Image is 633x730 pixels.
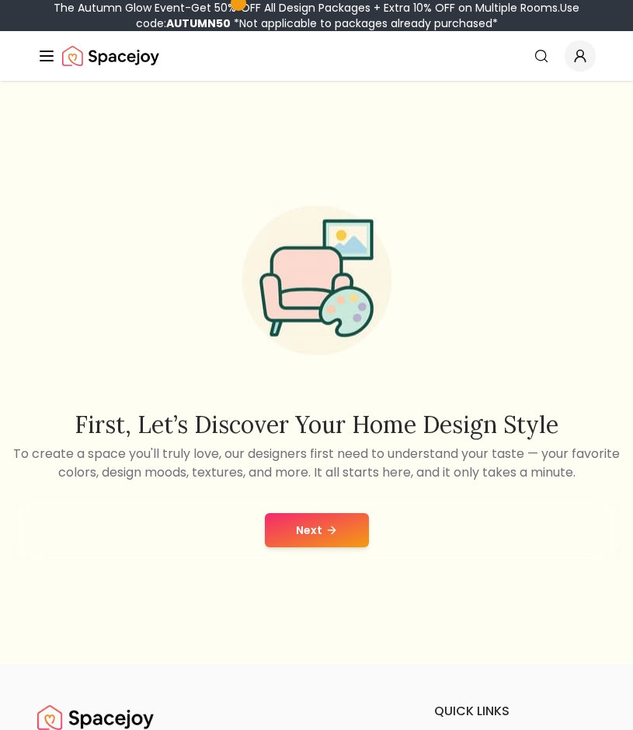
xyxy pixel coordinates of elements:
b: AUTUMN50 [166,16,231,31]
h2: First, let’s discover your home design style [12,410,621,438]
h6: quick links [434,702,596,721]
a: Spacejoy [62,40,159,72]
nav: Global [37,31,596,81]
img: Spacejoy Logo [62,40,159,72]
button: Next [265,513,369,547]
p: To create a space you'll truly love, our designers first need to understand your taste — your fav... [12,445,621,482]
img: Start Style Quiz Illustration [217,180,416,379]
span: *Not applicable to packages already purchased* [231,16,498,31]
